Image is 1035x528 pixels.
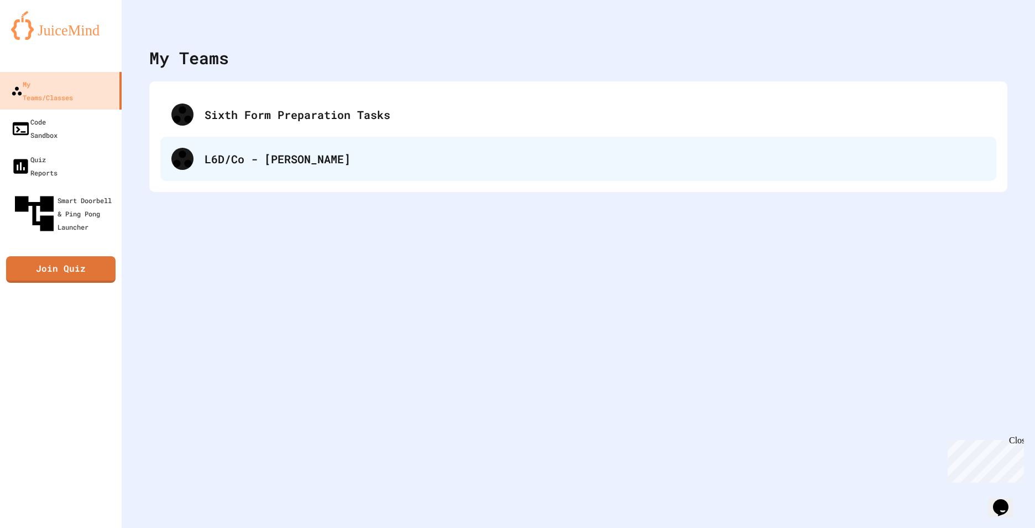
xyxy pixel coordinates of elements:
div: L6D/Co - [PERSON_NAME] [160,137,996,181]
div: My Teams/Classes [11,77,73,104]
img: logo-orange.svg [11,11,111,40]
iframe: chat widget [943,436,1024,483]
a: Join Quiz [6,256,116,283]
div: L6D/Co - [PERSON_NAME] [205,151,985,167]
div: Quiz Reports [11,153,57,179]
div: My Teams [149,45,229,70]
div: Sixth Form Preparation Tasks [160,92,996,137]
div: Chat with us now!Close [4,4,76,70]
iframe: chat widget [989,484,1024,517]
div: Smart Doorbell & Ping Pong Launcher [11,190,117,237]
div: Code Sandbox [11,115,57,142]
div: Sixth Form Preparation Tasks [205,106,985,123]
